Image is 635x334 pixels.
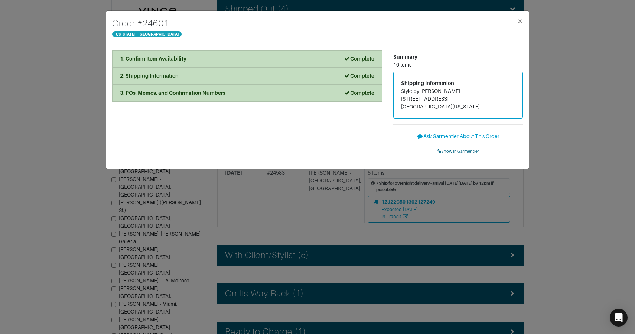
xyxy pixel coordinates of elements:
[120,90,225,96] strong: 3. POs, Memos, and Confirmation Numbers
[343,73,374,79] strong: Complete
[393,131,523,142] button: Ask Garmentier About This Order
[393,145,523,157] a: Show in Garmentier
[112,17,182,30] h4: Order # 24601
[511,11,529,32] button: Close
[343,56,374,62] strong: Complete
[120,73,179,79] strong: 2. Shipping Information
[401,87,515,111] address: Style by [PERSON_NAME] [STREET_ADDRESS] [GEOGRAPHIC_DATA][US_STATE]
[437,149,479,153] span: Show in Garmentier
[393,53,523,61] div: Summary
[401,80,454,86] span: Shipping Information
[517,16,523,26] span: ×
[120,56,186,62] strong: 1. Confirm Item Availability
[393,61,523,69] div: 10 items
[343,90,374,96] strong: Complete
[610,309,628,327] div: Open Intercom Messenger
[112,31,182,37] span: [US_STATE] - [GEOGRAPHIC_DATA]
